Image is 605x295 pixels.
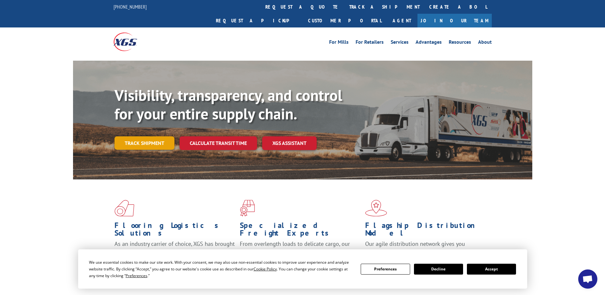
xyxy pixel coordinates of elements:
button: Preferences [361,264,410,275]
img: xgs-icon-total-supply-chain-intelligence-red [114,200,134,216]
div: Cookie Consent Prompt [78,249,527,289]
div: We use essential cookies to make our site work. With your consent, we may also use non-essential ... [89,259,353,279]
a: Customer Portal [303,14,386,27]
h1: Specialized Freight Experts [240,222,360,240]
span: Cookie Policy [254,266,277,272]
b: Visibility, transparency, and control for your entire supply chain. [114,85,342,124]
button: Accept [467,264,516,275]
a: Services [391,40,409,47]
button: Decline [414,264,463,275]
a: For Mills [329,40,349,47]
p: From overlength loads to delicate cargo, our experienced staff knows the best way to move your fr... [240,240,360,269]
a: For Retailers [356,40,384,47]
span: As an industry carrier of choice, XGS has brought innovation and dedication to flooring logistics... [114,240,235,263]
span: Preferences [126,273,147,278]
a: [PHONE_NUMBER] [114,4,147,10]
a: XGS ASSISTANT [262,136,317,150]
h1: Flagship Distribution Model [365,222,486,240]
div: Open chat [578,269,597,289]
img: xgs-icon-flagship-distribution-model-red [365,200,387,216]
a: Request a pickup [211,14,303,27]
h1: Flooring Logistics Solutions [114,222,235,240]
a: About [478,40,492,47]
span: Our agile distribution network gives you nationwide inventory management on demand. [365,240,483,255]
a: Advantages [416,40,442,47]
a: Calculate transit time [180,136,257,150]
img: xgs-icon-focused-on-flooring-red [240,200,255,216]
a: Join Our Team [417,14,492,27]
a: Resources [449,40,471,47]
a: Agent [386,14,417,27]
a: Track shipment [114,136,174,150]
